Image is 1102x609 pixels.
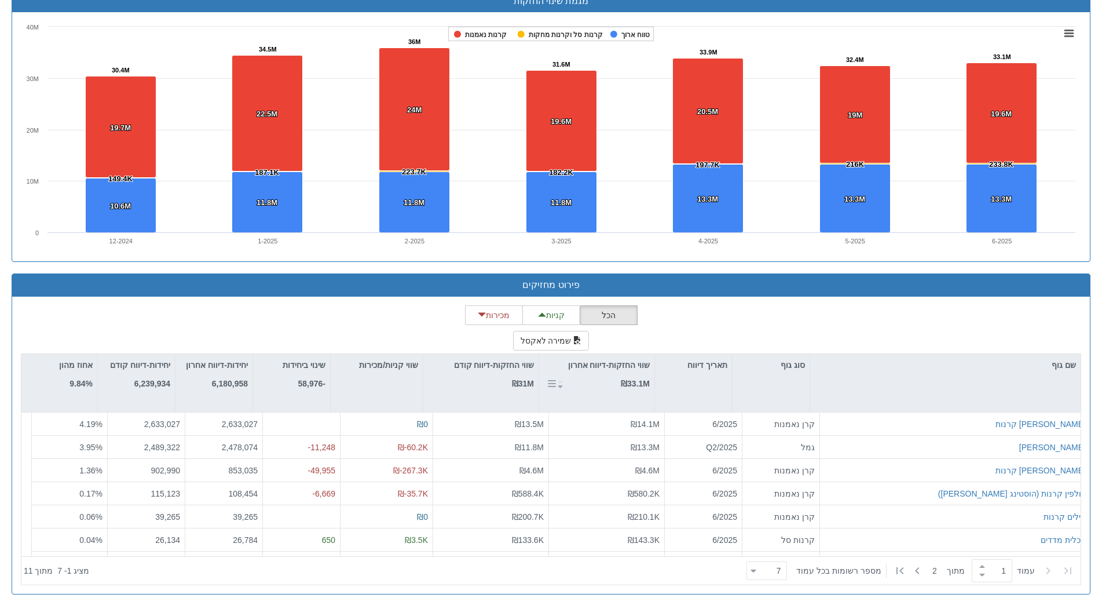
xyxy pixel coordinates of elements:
[742,558,1078,584] div: ‏ מתוך
[669,418,737,430] div: 6/2025
[36,487,102,499] div: 0.17 %
[398,442,428,451] span: ₪-60.2K
[1019,441,1086,453] div: [PERSON_NAME]
[551,238,571,245] text: 3-2025
[186,359,248,371] p: יחידות-דיווח אחרון
[635,465,660,475] span: ₪4.6M
[190,487,258,499] div: 108,454
[669,464,737,476] div: 6/2025
[519,465,544,475] span: ₪4.6M
[110,123,131,132] tspan: 19.7M
[655,354,732,376] div: תאריך דיווח
[991,110,1012,118] tspan: 19.6M
[695,161,720,169] tspan: 197.7K
[331,354,423,376] div: שווי קניות/מכירות
[268,464,335,476] div: -49,955
[417,420,428,429] span: ₪0
[669,534,737,545] div: 6/2025
[408,38,420,45] tspan: 36M
[552,61,570,68] tspan: 31.6M
[259,46,277,53] tspan: 34.5M
[993,53,1011,60] tspan: 33.1M
[991,195,1012,203] tspan: 13.3M
[621,31,650,39] tspan: טווח ארוך
[190,510,258,522] div: 39,265
[513,331,590,351] button: שמירה לאקסל
[512,512,544,521] span: ₪200.7K
[190,441,258,453] div: 2,478,074
[465,305,523,325] button: מכירות
[845,238,865,245] text: 5-2025
[36,510,102,522] div: 0.06 %
[190,418,258,430] div: 2,633,027
[669,510,737,522] div: 6/2025
[417,512,428,521] span: ₪0
[810,354,1081,376] div: שם גוף
[631,442,660,451] span: ₪13.3M
[697,195,718,203] tspan: 13.3M
[36,464,102,476] div: 1.36 %
[747,534,815,545] div: קרנות סל
[27,75,39,82] text: 30M
[551,198,572,207] tspan: 11.8M
[621,379,650,388] strong: ₪33.1M
[995,464,1086,476] div: [PERSON_NAME] קרנות
[700,49,717,56] tspan: 33.9M
[112,487,180,499] div: 115,123
[27,178,39,185] text: 10M
[27,127,39,134] text: 20M
[24,558,89,584] div: ‏מציג 1 - 7 ‏ מתוך 11
[992,238,1012,245] text: 6-2025
[402,167,427,176] tspan: 223.7K
[515,420,544,429] span: ₪13.5M
[112,510,180,522] div: 39,265
[255,168,280,177] tspan: 187.1K
[112,534,180,545] div: 26,134
[257,110,277,118] tspan: 22.5M
[398,488,428,498] span: ₪-35.7K
[529,31,603,39] tspan: קרנות סל וקרנות מחקות
[212,379,248,388] strong: 6,180,958
[733,354,810,376] div: סוג גוף
[995,418,1086,430] button: [PERSON_NAME] קרנות
[257,198,277,207] tspan: 11.8M
[407,105,422,114] tspan: 24M
[69,379,93,388] strong: 9.84%
[190,464,258,476] div: 853,035
[110,359,170,371] p: יחידות-דיווח קודם
[112,67,130,74] tspan: 30.4M
[110,202,131,210] tspan: 10.6M
[522,305,580,325] button: קניות
[405,535,428,544] span: ₪3.5K
[112,418,180,430] div: 2,633,027
[628,488,660,498] span: ₪580.2K
[846,56,864,63] tspan: 32.4M
[1041,534,1086,545] button: תכלית מדדים
[515,442,544,451] span: ₪11.8M
[112,464,180,476] div: 902,990
[628,512,660,521] span: ₪210.1K
[1044,510,1086,522] div: אילים קרנות
[747,441,815,453] div: גמל
[36,418,102,430] div: 4.19 %
[938,487,1086,499] button: דולפין קרנות (הוסטינג [PERSON_NAME])
[796,565,881,577] span: ‏מספר רשומות בכל עמוד
[932,565,947,577] span: 2
[268,441,335,453] div: -11,248
[747,510,815,522] div: קרן נאמנות
[512,379,534,388] strong: ₪31M
[846,160,865,169] tspan: 216K
[698,238,718,245] text: 4-2025
[454,359,534,371] p: שווי החזקות-דיווח קודם
[580,305,638,325] button: הכל
[747,487,815,499] div: קרן נאמנות
[298,379,326,388] strong: -58,976
[393,465,428,475] span: ₪-267.3K
[989,160,1014,169] tspan: 233.8K
[628,535,660,544] span: ₪143.3K
[697,107,718,116] tspan: 20.5M
[568,359,650,371] p: שווי החזקות-דיווח אחרון
[512,488,544,498] span: ₪588.4K
[134,379,170,388] strong: 6,239,934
